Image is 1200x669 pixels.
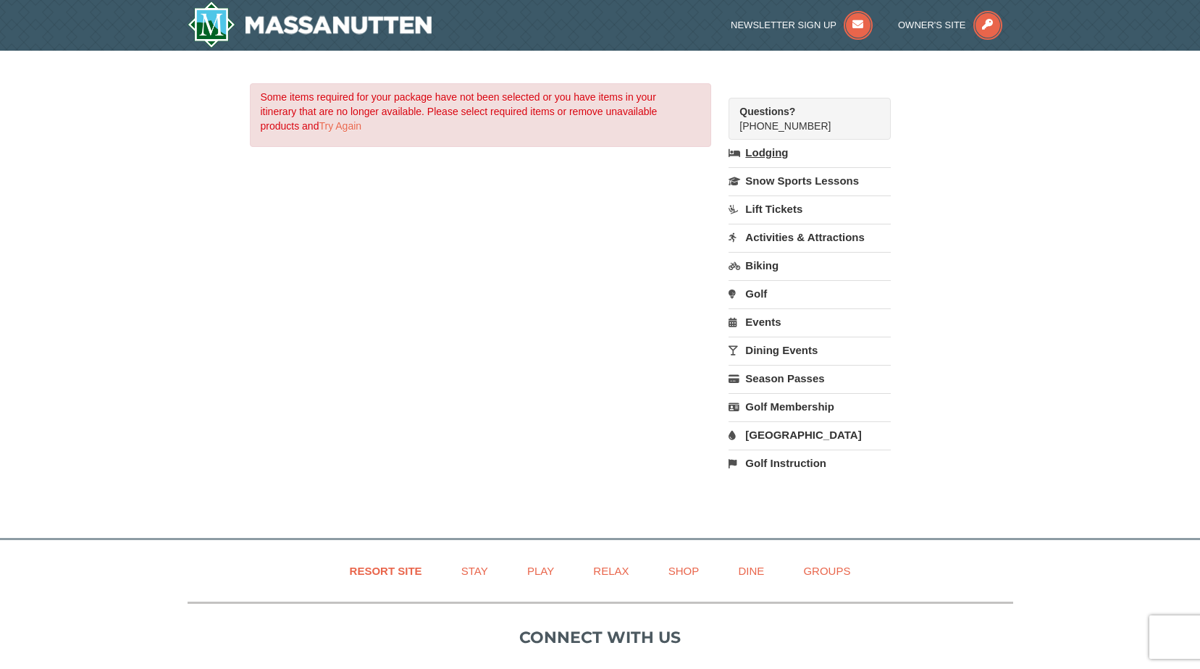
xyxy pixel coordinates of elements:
[729,337,890,363] a: Dining Events
[729,450,890,476] a: Golf Instruction
[729,252,890,279] a: Biking
[729,393,890,420] a: Golf Membership
[729,195,890,222] a: Lift Tickets
[188,1,432,48] img: Massanutten Resort Logo
[319,120,361,132] a: Try Again
[729,167,890,194] a: Snow Sports Lessons
[739,104,864,132] span: [PHONE_NUMBER]
[729,280,890,307] a: Golf
[261,90,685,133] p: Some items required for your package have not been selected or you have items in your itinerary t...
[739,106,795,117] strong: Questions?
[729,308,890,335] a: Events
[509,555,572,587] a: Play
[188,626,1013,649] p: Connect with us
[785,555,868,587] a: Groups
[898,20,1002,30] a: Owner's Site
[729,365,890,392] a: Season Passes
[575,555,647,587] a: Relax
[729,140,890,166] a: Lodging
[898,20,966,30] span: Owner's Site
[731,20,873,30] a: Newsletter Sign Up
[332,555,440,587] a: Resort Site
[188,1,432,48] a: Massanutten Resort
[729,224,890,251] a: Activities & Attractions
[650,555,718,587] a: Shop
[731,20,836,30] span: Newsletter Sign Up
[443,555,506,587] a: Stay
[729,421,890,448] a: [GEOGRAPHIC_DATA]
[720,555,782,587] a: Dine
